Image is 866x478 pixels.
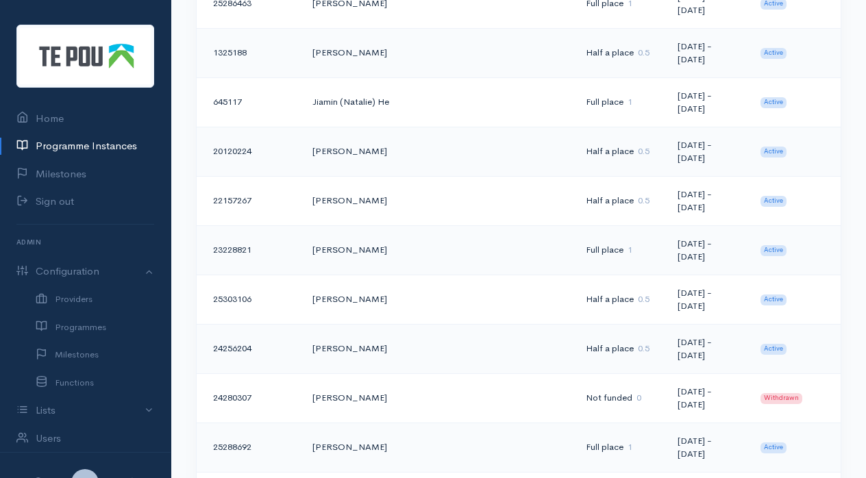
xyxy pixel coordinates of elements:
td: [PERSON_NAME] [301,423,575,472]
span: Active [760,97,787,108]
span: 0.5 [638,47,649,58]
span: 0.5 [638,342,649,354]
td: [DATE] - [DATE] [667,176,750,225]
span: 1 [628,441,632,453]
td: [DATE] - [DATE] [667,28,750,77]
td: [PERSON_NAME] [301,324,575,373]
td: [PERSON_NAME] [301,28,575,77]
td: Half a place [575,28,667,77]
td: [DATE] - [DATE] [667,373,750,423]
span: 0.5 [638,293,649,305]
span: 0.5 [638,145,649,157]
td: Full place [575,225,667,275]
span: 1 [628,244,632,255]
td: 24280307 [197,373,301,423]
td: [PERSON_NAME] [301,275,575,324]
span: Active [760,442,787,453]
span: Active [760,294,787,305]
td: Half a place [575,275,667,324]
td: 23228821 [197,225,301,275]
img: Te Pou [16,25,154,88]
td: 25303106 [197,275,301,324]
td: [PERSON_NAME] [301,127,575,176]
td: 645117 [197,77,301,127]
h6: Admin [16,233,154,251]
td: Full place [575,423,667,472]
span: Active [760,196,787,207]
td: [PERSON_NAME] [301,176,575,225]
td: [PERSON_NAME] [301,373,575,423]
td: [PERSON_NAME] [301,225,575,275]
span: Withdrawn [760,393,802,404]
td: [DATE] - [DATE] [667,77,750,127]
td: Full place [575,77,667,127]
td: [DATE] - [DATE] [667,324,750,373]
td: 22157267 [197,176,301,225]
td: 1325188 [197,28,301,77]
td: [DATE] - [DATE] [667,127,750,176]
td: Half a place [575,127,667,176]
span: 0.5 [638,194,649,206]
td: Not funded [575,373,667,423]
td: Half a place [575,176,667,225]
span: Active [760,245,787,256]
td: Half a place [575,324,667,373]
span: 0 [636,392,641,403]
td: [DATE] - [DATE] [667,275,750,324]
td: [DATE] - [DATE] [667,423,750,472]
td: [DATE] - [DATE] [667,225,750,275]
span: Active [760,344,787,355]
span: Active [760,48,787,59]
span: 1 [628,96,632,108]
td: 24256204 [197,324,301,373]
td: 20120224 [197,127,301,176]
span: Active [760,147,787,158]
td: Jiamin (Natalie) He [301,77,575,127]
td: 25288692 [197,423,301,472]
